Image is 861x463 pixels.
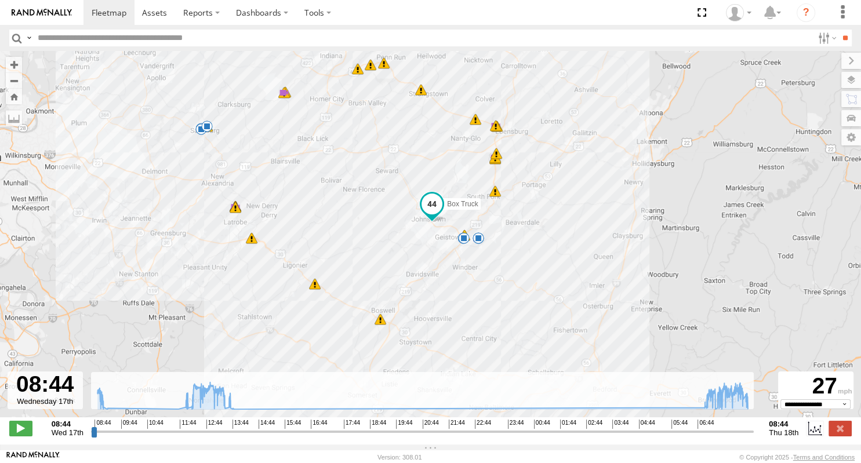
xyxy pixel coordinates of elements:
label: Search Filter Options [813,30,838,46]
div: Version: 308.01 [377,454,422,461]
span: 05:44 [671,420,688,429]
div: 27 [780,373,852,399]
span: 20:44 [423,420,439,429]
label: Measure [6,110,22,126]
span: 15:44 [285,420,301,429]
span: 13:44 [232,420,249,429]
span: 02:44 [586,420,602,429]
span: 09:44 [121,420,137,429]
span: 04:44 [639,420,655,429]
span: 17:44 [344,420,360,429]
span: Thu 18th Sep 2025 [769,428,798,437]
strong: 08:44 [52,420,83,428]
div: 7 [472,233,484,245]
div: 10 [459,229,470,241]
span: 11:44 [180,420,196,429]
span: 08:44 [95,420,111,429]
button: Zoom Home [6,89,22,104]
span: 10:44 [147,420,164,429]
span: 23:44 [508,420,524,429]
button: Zoom out [6,72,22,89]
span: 00:44 [534,420,550,429]
div: Samantha Graf [722,4,755,21]
a: Visit our Website [6,451,60,463]
span: 22:44 [475,420,491,429]
label: Search Query [24,30,34,46]
div: © Copyright 2025 - [739,454,855,461]
span: Box Truck [447,199,478,207]
button: Zoom in [6,57,22,72]
label: Close [829,421,852,436]
span: 06:44 [697,420,714,429]
span: 19:44 [396,420,412,429]
img: rand-logo.svg [12,9,72,17]
i: ? [797,3,815,22]
span: 03:44 [612,420,629,429]
label: Play/Stop [9,421,32,436]
span: 21:44 [449,420,465,429]
span: 14:44 [259,420,275,429]
span: 16:44 [311,420,327,429]
a: Terms and Conditions [793,454,855,461]
span: 01:44 [560,420,576,429]
strong: 08:44 [769,420,798,428]
label: Map Settings [841,129,861,145]
span: 18:44 [370,420,386,429]
span: 12:44 [206,420,223,429]
span: Wed 17th Sep 2025 [52,428,83,437]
